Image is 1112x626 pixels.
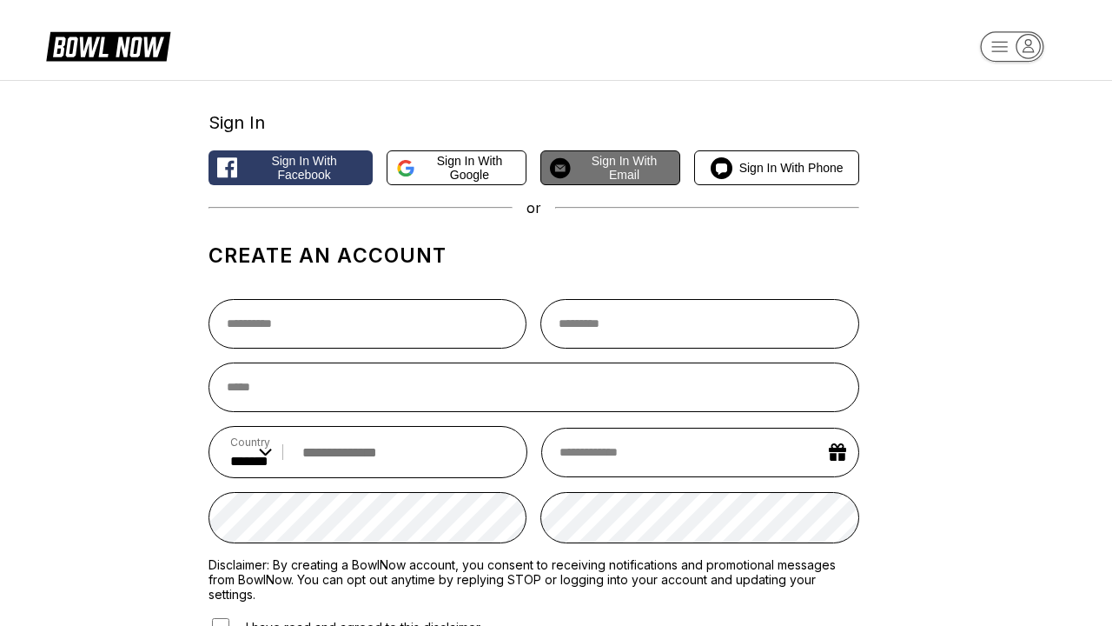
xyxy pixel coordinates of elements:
[244,154,363,182] span: Sign in with Facebook
[578,154,672,182] span: Sign in with Email
[208,199,859,216] div: or
[739,161,844,175] span: Sign in with Phone
[387,150,526,185] button: Sign in with Google
[422,154,517,182] span: Sign in with Google
[208,557,859,602] label: Disclaimer: By creating a BowlNow account, you consent to receiving notifications and promotional...
[540,150,680,185] button: Sign in with Email
[694,150,858,185] button: Sign in with Phone
[208,243,859,268] h1: Create an account
[230,436,272,449] label: Country
[208,112,859,133] div: Sign In
[208,150,373,185] button: Sign in with Facebook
